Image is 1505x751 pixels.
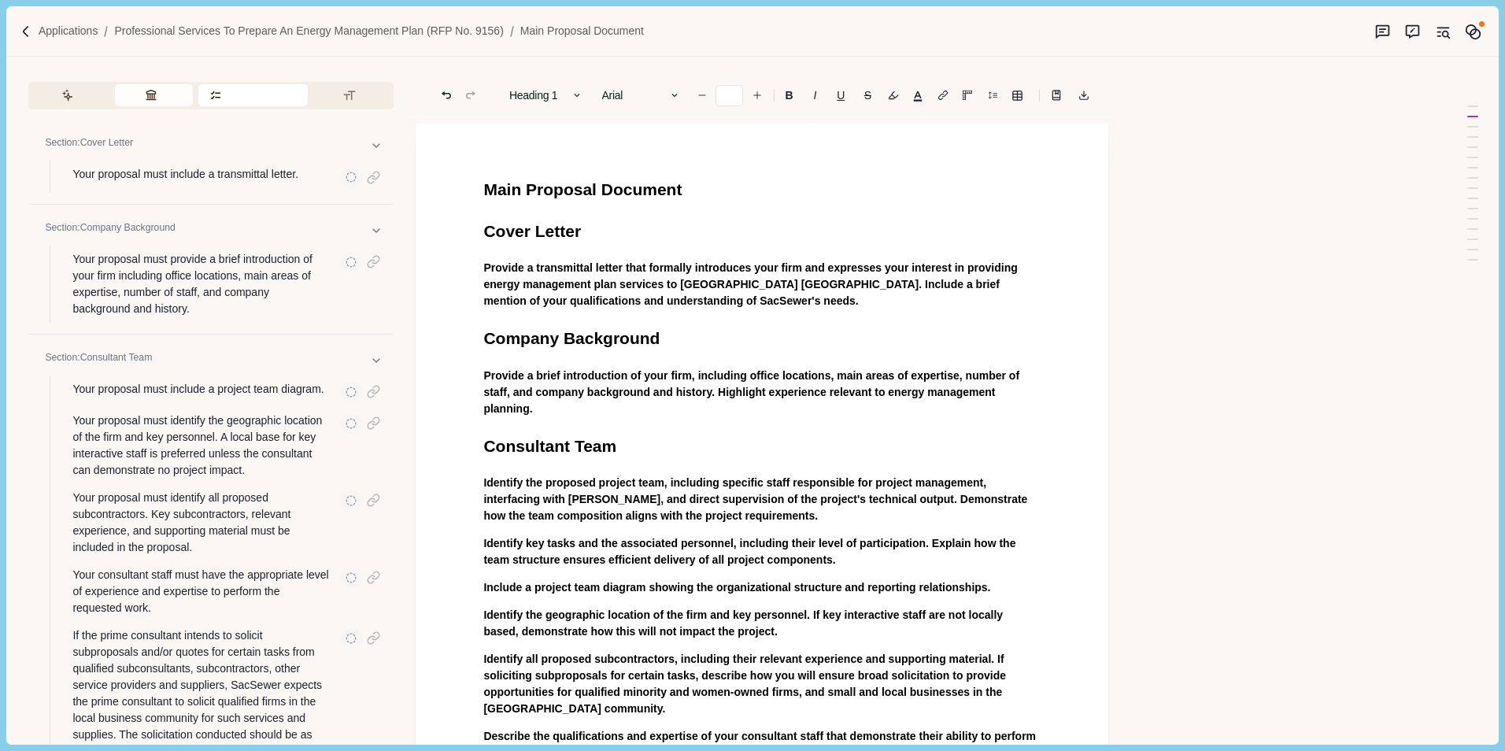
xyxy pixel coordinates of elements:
button: S [856,84,879,106]
button: I [804,84,826,106]
button: B [777,84,801,106]
span: Provide a brief introduction of your firm, including office locations, main areas of expertise, n... [483,369,1022,415]
img: Forward slash icon [19,24,33,39]
b: B [786,90,793,101]
span: Identify the geographic location of the firm and key personnel. If key interactive staff are not ... [483,609,1006,638]
button: Decrease font size [691,84,713,106]
span: Consultant Team [483,437,616,455]
img: Forward slash icon [98,24,114,39]
button: Increase font size [746,84,768,106]
p: Your proposal must identify all proposed subcontractors. Key subcontractors, relevant experience,... [72,490,329,556]
span: Include a project team diagram showing the organizational structure and reporting relationships. [483,581,990,594]
i: I [814,90,817,101]
u: U [837,90,845,101]
button: Undo [435,84,457,106]
p: Your proposal must include a transmittal letter. [72,166,298,187]
span: Company Background [483,329,660,347]
s: S [864,90,871,101]
p: Section: Company Background [45,221,361,240]
button: Export to docx [1073,84,1095,106]
a: Professional Services to Prepare an Energy Management Plan (RFP No. 9156) [114,23,503,39]
button: U [829,84,853,106]
a: Applications [39,23,98,39]
button: Adjust margins [956,84,978,106]
button: Arial [593,84,688,106]
span: Identify all proposed subcontractors, including their relevant experience and supporting material... [483,653,1008,715]
a: Main Proposal Document [520,23,644,39]
span: Cover Letter [483,222,581,240]
img: Forward slash icon [504,24,520,39]
p: Your consultant staff must have the appropriate level of experience and expertise to perform the ... [72,567,329,616]
span: Identify key tasks and the associated personnel, including their level of participation. Explain ... [483,537,1019,566]
button: Redo [460,84,482,106]
p: Your proposal must include a project team diagram. [72,381,324,401]
button: Heading 1 [501,84,591,106]
p: Your proposal must provide a brief introduction of your firm including office locations, main are... [72,251,329,317]
p: Section: Consultant Team [45,351,361,370]
span: Identify the proposed project team, including specific staff responsible for project management, ... [483,476,1030,522]
span: Provide a transmittal letter that formally introduces your firm and expresses your interest in pr... [483,261,1020,307]
span: Main Proposal Document [483,180,682,198]
button: Line height [1045,84,1067,106]
button: Line height [982,84,1004,106]
p: Your proposal must identify the geographic location of the firm and key personnel. A local base f... [72,412,329,479]
button: Line height [932,84,954,106]
button: Line height [1006,84,1028,106]
p: Section: Cover Letter [45,136,361,155]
